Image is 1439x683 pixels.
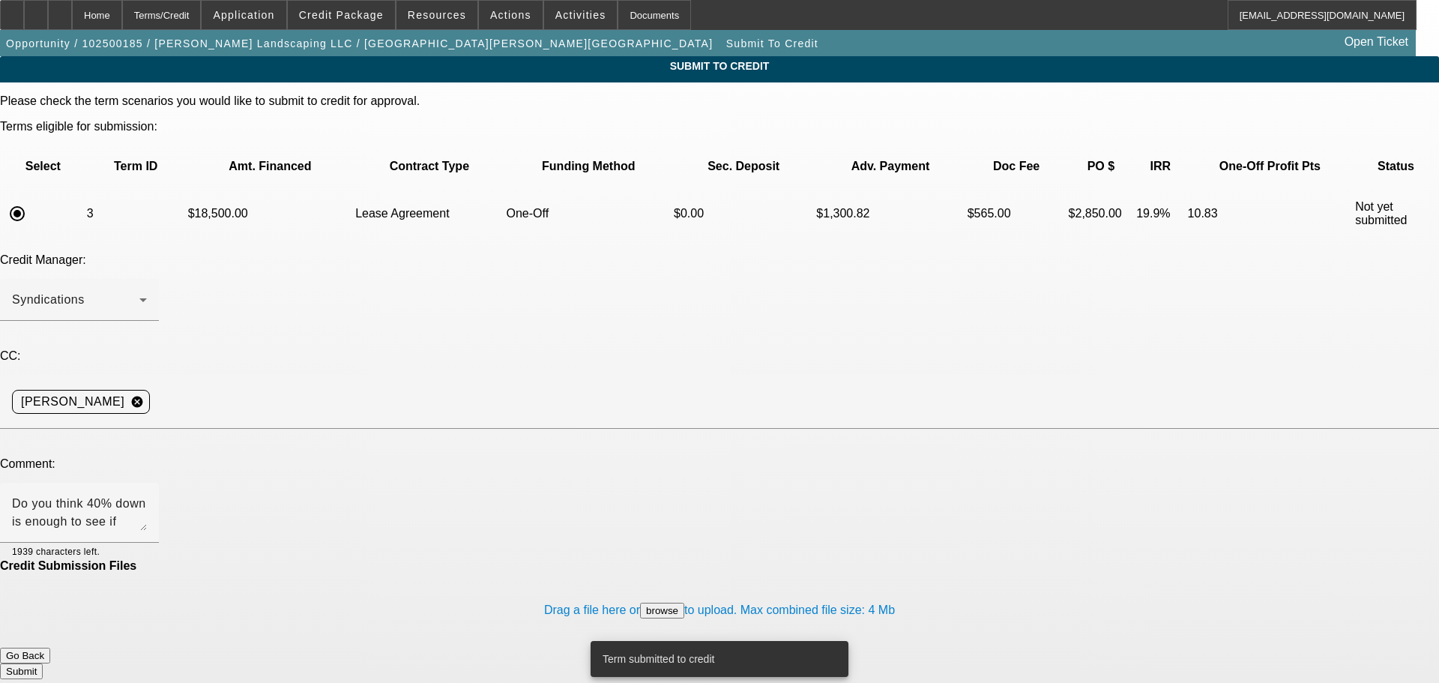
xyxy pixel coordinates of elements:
[1069,207,1134,220] p: $2,850.00
[2,160,84,173] p: Select
[544,1,618,29] button: Activities
[722,30,822,57] button: Submit To Credit
[202,1,286,29] button: Application
[299,9,384,21] span: Credit Package
[726,37,818,49] span: Submit To Credit
[507,160,672,173] p: Funding Method
[11,60,1428,72] span: Submit To Credit
[396,1,477,29] button: Resources
[816,207,964,220] p: $1,300.82
[408,9,466,21] span: Resources
[1136,160,1184,173] p: IRR
[555,9,606,21] span: Activities
[591,641,842,677] div: Term submitted to credit
[674,160,813,173] p: Sec. Deposit
[1355,160,1437,173] p: Status
[12,543,100,559] mat-hint: 1939 characters left.
[12,293,85,306] span: Syndications
[1136,207,1184,220] p: 19.9%
[288,1,395,29] button: Credit Package
[1069,160,1134,173] p: PO $
[87,160,185,173] p: Term ID
[479,1,543,29] button: Actions
[1355,200,1437,227] p: Not yet submitted
[816,160,964,173] p: Adv. Payment
[21,393,124,411] span: [PERSON_NAME]
[1339,29,1414,55] a: Open Ticket
[124,395,150,409] mat-icon: cancel
[6,37,713,49] span: Opportunity / 102500185 / [PERSON_NAME] Landscaping LLC / [GEOGRAPHIC_DATA][PERSON_NAME][GEOGRAPH...
[674,207,813,220] p: $0.00
[355,160,503,173] p: Contract Type
[640,603,684,619] button: browse
[213,9,274,21] span: Application
[87,207,185,220] p: 3
[968,160,1066,173] p: Doc Fee
[1188,207,1353,220] p: 10.83
[188,207,353,220] p: $18,500.00
[507,207,672,220] p: One-Off
[490,9,531,21] span: Actions
[355,207,503,220] p: Lease Agreement
[1188,160,1353,173] p: One-Off Profit Pts
[968,207,1066,220] p: $565.00
[188,160,353,173] p: Amt. Financed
